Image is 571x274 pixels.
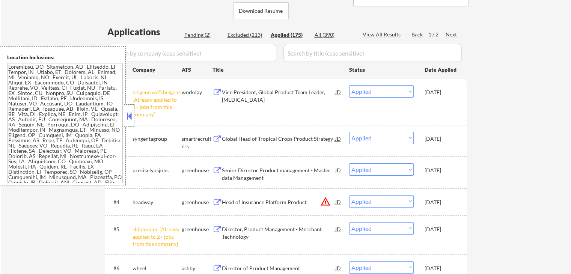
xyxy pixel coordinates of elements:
div: Director, Product Management - Merchant Technology [222,226,335,240]
div: Pending (2) [184,31,222,39]
div: JD [334,85,342,99]
div: ATS [182,66,212,74]
div: preciselyusjobs [133,167,182,174]
div: [DATE] [425,89,458,96]
div: beigene.wd5.beigene [Already applied to 2+ jobs from this company] [133,89,182,118]
div: #4 [113,199,127,206]
div: Vice President, Global Product Team Leader, [MEDICAL_DATA] [222,89,335,103]
div: greenhouse [182,199,212,206]
div: wheel [133,265,182,272]
div: greenhouse [182,167,212,174]
button: Download Resume [233,2,289,19]
div: JD [334,222,342,236]
div: smartrecruiters [182,135,212,150]
div: Company [133,66,182,74]
div: JD [334,195,342,209]
div: shipbobinc [Already applied to 2+ jobs from this company] [133,226,182,248]
input: Search by title (case sensitive) [283,44,462,62]
div: Global Head of Tropical Crops Product Strategy [222,135,335,143]
div: Head of Insurance Platform Product [222,199,335,206]
div: Location Inclusions: [7,54,123,61]
div: Status [349,63,414,76]
div: [DATE] [425,199,458,206]
div: Senior Director Product management - Master data Management [222,167,335,181]
div: headway [133,199,182,206]
button: warning_amber [320,196,331,207]
div: #6 [113,265,127,272]
div: syngentagroup [133,135,182,143]
div: Applied (175) [271,31,308,39]
div: JD [334,163,342,177]
div: Excluded (213) [227,31,265,39]
div: Date Applied [425,66,458,74]
div: workday [182,89,212,96]
div: greenhouse [182,226,212,233]
div: All (390) [315,31,352,39]
div: View All Results [363,31,403,38]
div: Back [411,31,423,38]
div: [DATE] [425,226,458,233]
div: 1 / 2 [428,31,446,38]
div: Applications [107,27,182,36]
div: Director of Product Management [222,265,335,272]
input: Search by company (case sensitive) [107,44,276,62]
div: ashby [182,265,212,272]
div: JD [334,132,342,145]
div: Next [446,31,458,38]
div: [DATE] [425,135,458,143]
div: [DATE] [425,167,458,174]
div: #5 [113,226,127,233]
div: Title [212,66,342,74]
div: [DATE] [425,265,458,272]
